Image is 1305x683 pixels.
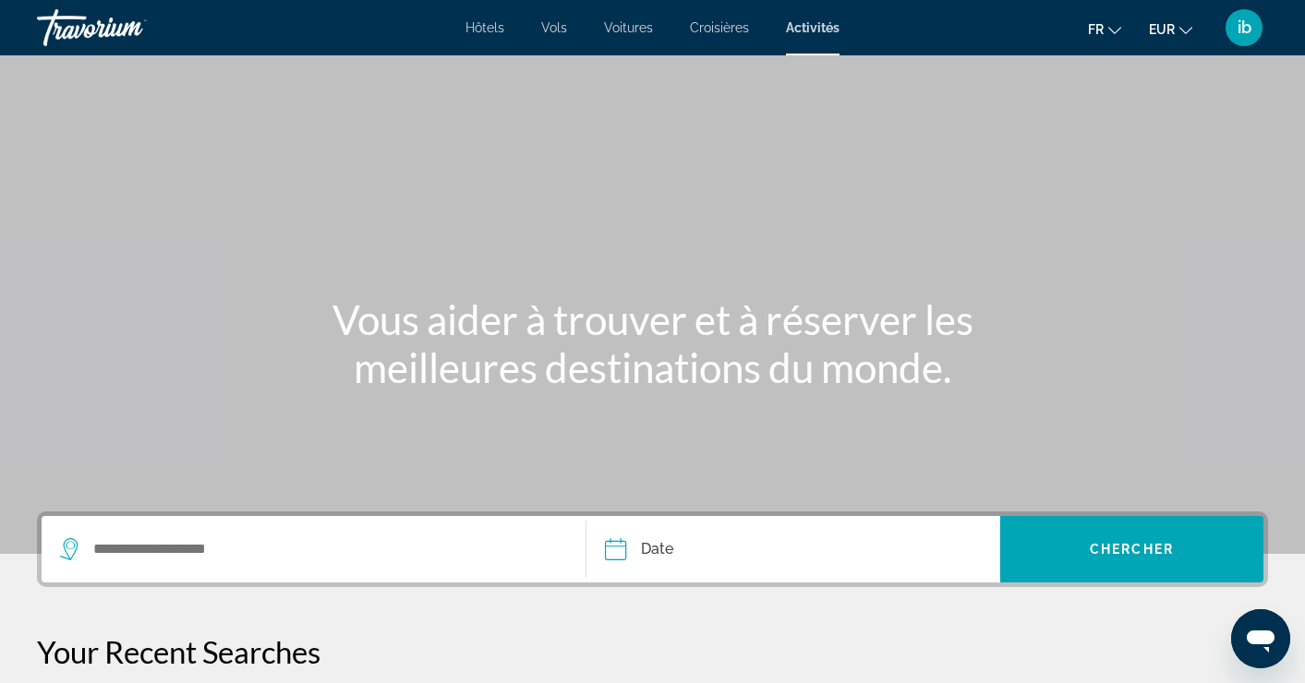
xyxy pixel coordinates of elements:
button: Chercher [1000,516,1263,582]
a: Travorium [37,4,222,52]
button: Change currency [1149,16,1192,42]
h1: Vous aider à trouver et à réserver les meilleures destinations du monde. [307,295,999,391]
span: fr [1088,22,1104,37]
a: Voitures [604,20,653,35]
span: EUR [1149,22,1175,37]
a: Vols [541,20,567,35]
span: Chercher [1090,542,1174,557]
button: Date [605,516,999,582]
iframe: Bouton de lancement de la fenêtre de messagerie [1231,609,1290,668]
div: Search widget [42,516,1263,582]
p: Your Recent Searches [37,633,1268,670]
a: Activités [786,20,840,35]
a: Croisières [690,20,749,35]
a: Hôtels [465,20,504,35]
button: User Menu [1220,8,1268,47]
span: ib [1238,18,1251,37]
button: Change language [1088,16,1121,42]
